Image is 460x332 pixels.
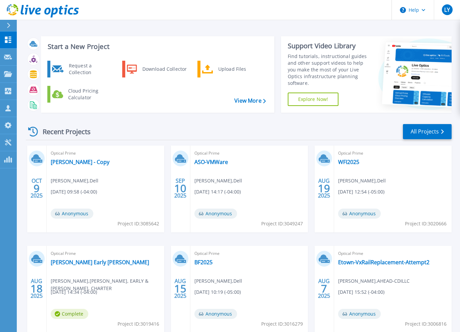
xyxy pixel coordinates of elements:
a: All Projects [403,124,452,139]
a: WFI2025 [338,159,359,165]
span: Project ID: 3006816 [405,320,447,328]
a: Cloud Pricing Calculator [47,86,116,103]
span: Anonymous [338,209,381,219]
span: Complete [51,309,88,319]
div: AUG 2025 [30,276,43,301]
div: Upload Files [215,62,265,76]
a: [PERSON_NAME] Early [PERSON_NAME] [51,259,149,266]
span: [PERSON_NAME] , Dell [194,277,242,285]
span: [PERSON_NAME] , AHEAD-CDILLC [338,277,410,285]
span: 15 [174,286,186,291]
div: Cloud Pricing Calculator [65,88,114,101]
span: Optical Prime [194,250,304,257]
span: 18 [31,286,43,291]
h3: Start a New Project [48,43,266,50]
span: Optical Prime [194,150,304,157]
div: SEP 2025 [174,176,187,201]
span: [DATE] 10:19 (-05:00) [194,288,241,296]
a: View More [234,98,266,104]
a: Request a Collection [47,61,116,77]
span: Optical Prime [338,150,448,157]
span: [PERSON_NAME] , Dell [51,177,98,184]
div: Request a Collection [65,62,114,76]
span: [DATE] 14:17 (-04:00) [194,188,241,196]
a: Download Collector [122,61,191,77]
div: OCT 2025 [30,176,43,201]
span: Optical Prime [51,150,160,157]
a: Explore Now! [288,93,339,106]
span: 7 [321,286,327,291]
span: [DATE] 12:54 (-05:00) [338,188,384,196]
div: Recent Projects [26,123,100,140]
span: Project ID: 3019416 [118,320,159,328]
span: Project ID: 3049247 [261,220,303,227]
span: Anonymous [51,209,93,219]
span: [PERSON_NAME] , Dell [338,177,386,184]
span: LY [444,7,450,12]
span: [DATE] 15:52 (-04:00) [338,288,384,296]
div: AUG 2025 [174,276,187,301]
a: Upload Files [197,61,266,77]
span: Optical Prime [338,250,448,257]
span: Project ID: 3085642 [118,220,159,227]
a: [PERSON_NAME] - Copy [51,159,109,165]
a: BF2025 [194,259,213,266]
span: Anonymous [194,309,237,319]
a: ASO-VMWare [194,159,228,165]
span: [DATE] 14:34 (-04:00) [51,288,97,296]
span: 19 [318,185,330,191]
span: Optical Prime [51,250,160,257]
span: [DATE] 09:58 (-04:00) [51,188,97,196]
span: [PERSON_NAME] , [PERSON_NAME], EARLY & [PERSON_NAME], CHARTER [51,277,164,292]
span: Anonymous [194,209,237,219]
span: Project ID: 3020666 [405,220,447,227]
span: [PERSON_NAME] , Dell [194,177,242,184]
div: Download Collector [139,62,190,76]
div: AUG 2025 [318,176,330,201]
div: AUG 2025 [318,276,330,301]
div: Support Video Library [288,42,373,50]
span: 10 [174,185,186,191]
div: Find tutorials, instructional guides and other support videos to help you make the most of your L... [288,53,373,87]
a: Etown-VxRailReplacement-Attempt2 [338,259,429,266]
span: Project ID: 3016279 [261,320,303,328]
span: 9 [34,185,40,191]
span: Anonymous [338,309,381,319]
